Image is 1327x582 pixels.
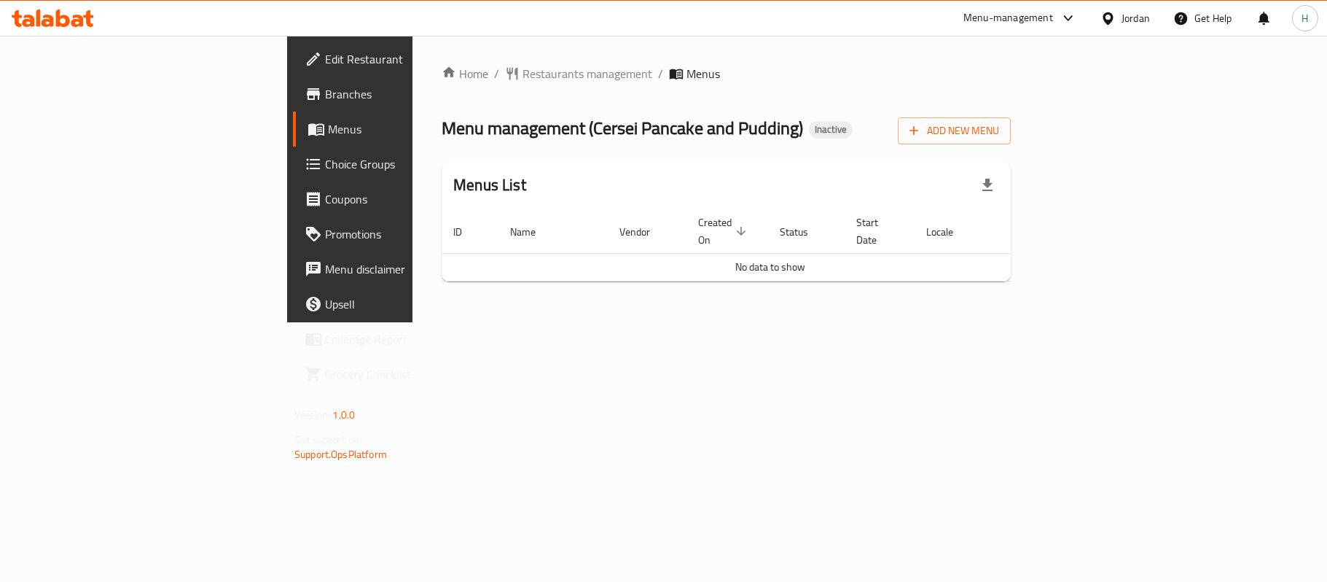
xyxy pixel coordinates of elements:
[293,357,509,392] a: Grocery Checklist
[294,430,361,449] span: Get support on:
[293,182,509,217] a: Coupons
[898,117,1011,144] button: Add New Menu
[963,9,1053,27] div: Menu-management
[990,209,1099,254] th: Actions
[809,123,853,136] span: Inactive
[325,50,497,68] span: Edit Restaurant
[658,65,663,82] li: /
[619,223,669,241] span: Vendor
[293,42,509,77] a: Edit Restaurant
[970,168,1005,203] div: Export file
[735,257,805,276] span: No data to show
[325,155,497,173] span: Choice Groups
[325,85,497,103] span: Branches
[510,223,555,241] span: Name
[293,287,509,322] a: Upsell
[1122,10,1150,26] div: Jordan
[780,223,827,241] span: Status
[522,65,652,82] span: Restaurants management
[293,322,509,357] a: Coverage Report
[294,445,387,464] a: Support.OpsPlatform
[328,120,497,138] span: Menus
[442,112,803,144] span: Menu management ( Cersei Pancake and Pudding )
[453,174,526,196] h2: Menus List
[325,260,497,278] span: Menu disclaimer
[856,214,897,249] span: Start Date
[325,330,497,348] span: Coverage Report
[909,122,999,140] span: Add New Menu
[325,295,497,313] span: Upsell
[293,77,509,112] a: Branches
[686,65,720,82] span: Menus
[293,217,509,252] a: Promotions
[442,209,1099,282] table: enhanced table
[442,65,1011,82] nav: breadcrumb
[325,190,497,208] span: Coupons
[698,214,751,249] span: Created On
[809,121,853,139] div: Inactive
[1301,10,1308,26] span: H
[453,223,481,241] span: ID
[293,252,509,287] a: Menu disclaimer
[325,365,497,383] span: Grocery Checklist
[926,223,972,241] span: Locale
[294,406,330,424] span: Version:
[325,225,497,243] span: Promotions
[505,65,652,82] a: Restaurants management
[293,147,509,182] a: Choice Groups
[293,112,509,147] a: Menus
[332,406,355,424] span: 1.0.0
